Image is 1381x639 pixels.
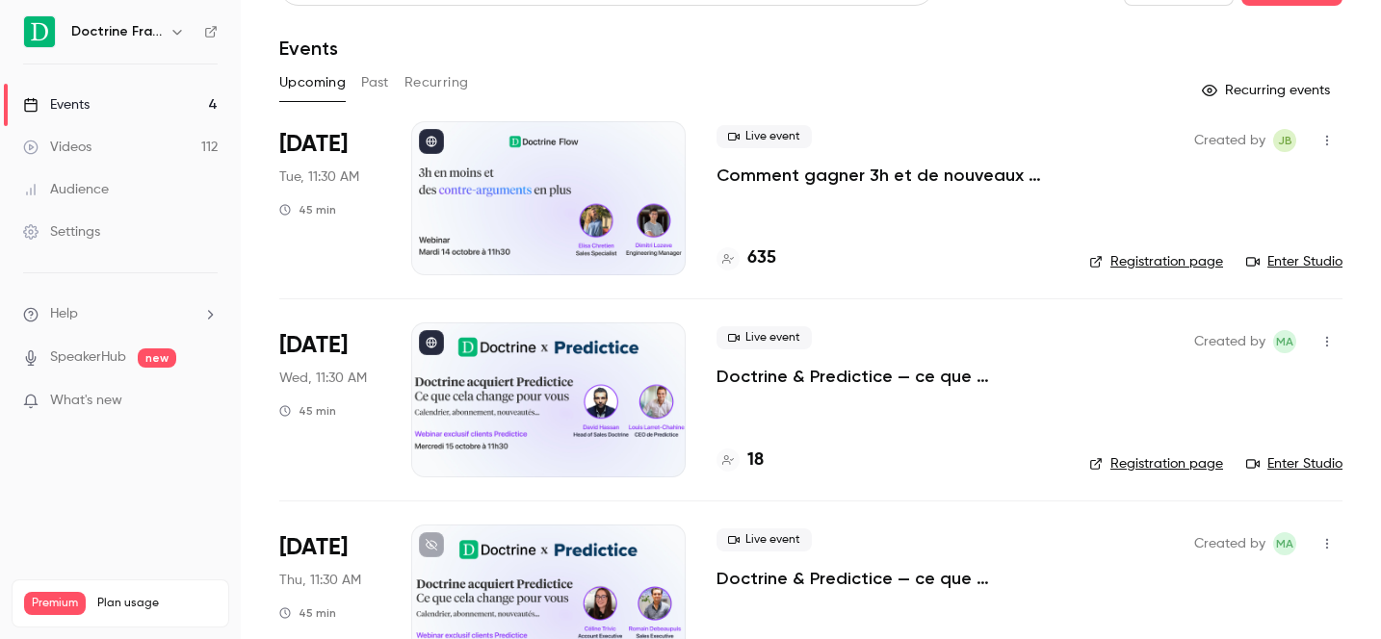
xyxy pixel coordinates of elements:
div: Audience [23,180,109,199]
span: Thu, 11:30 AM [279,571,361,590]
span: [DATE] [279,330,348,361]
span: MA [1276,532,1293,555]
a: Registration page [1089,252,1223,271]
h4: 18 [747,447,764,473]
a: SpeakerHub [50,347,126,368]
h1: Events [279,37,338,60]
a: Registration page [1089,454,1223,473]
a: Enter Studio [1246,252,1342,271]
a: 18 [717,447,764,473]
button: Recurring events [1193,75,1342,106]
div: Oct 15 Wed, 11:30 AM (Europe/Paris) [279,322,380,476]
span: Live event [717,326,812,349]
div: Settings [23,222,100,242]
span: Created by [1194,532,1265,555]
span: Premium [24,592,86,615]
span: new [138,348,176,368]
button: Recurring [404,67,469,98]
h4: 635 [747,245,776,271]
div: 45 min [279,403,336,419]
div: 45 min [279,605,336,621]
span: Created by [1194,330,1265,353]
a: Doctrine & Predictice — ce que l’acquisition change pour vous - Session 1 [717,365,1058,388]
a: 635 [717,245,776,271]
span: JB [1278,129,1292,152]
img: Doctrine France [24,16,55,47]
span: What's new [50,391,122,411]
span: Tue, 11:30 AM [279,167,359,187]
span: Help [50,304,78,324]
span: Marie Agard [1273,532,1296,555]
div: Oct 14 Tue, 11:30 AM (Europe/Paris) [279,121,380,275]
iframe: Noticeable Trigger [195,393,218,410]
span: MA [1276,330,1293,353]
span: Created by [1194,129,1265,152]
span: Live event [717,125,812,148]
a: Comment gagner 3h et de nouveaux arguments ? [717,164,1058,187]
span: Marie Agard [1273,330,1296,353]
span: [DATE] [279,532,348,563]
a: Doctrine & Predictice — ce que l’acquisition change pour vous - Session 2 [717,567,1058,590]
div: Events [23,95,90,115]
span: Live event [717,528,812,551]
h6: Doctrine France [71,22,162,41]
button: Upcoming [279,67,346,98]
div: 45 min [279,202,336,217]
span: Plan usage [97,596,217,611]
a: Enter Studio [1246,454,1342,473]
span: Justine Burel [1273,129,1296,152]
button: Past [361,67,389,98]
span: [DATE] [279,129,348,160]
li: help-dropdown-opener [23,304,218,324]
span: Wed, 11:30 AM [279,369,367,388]
div: Videos [23,138,91,157]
